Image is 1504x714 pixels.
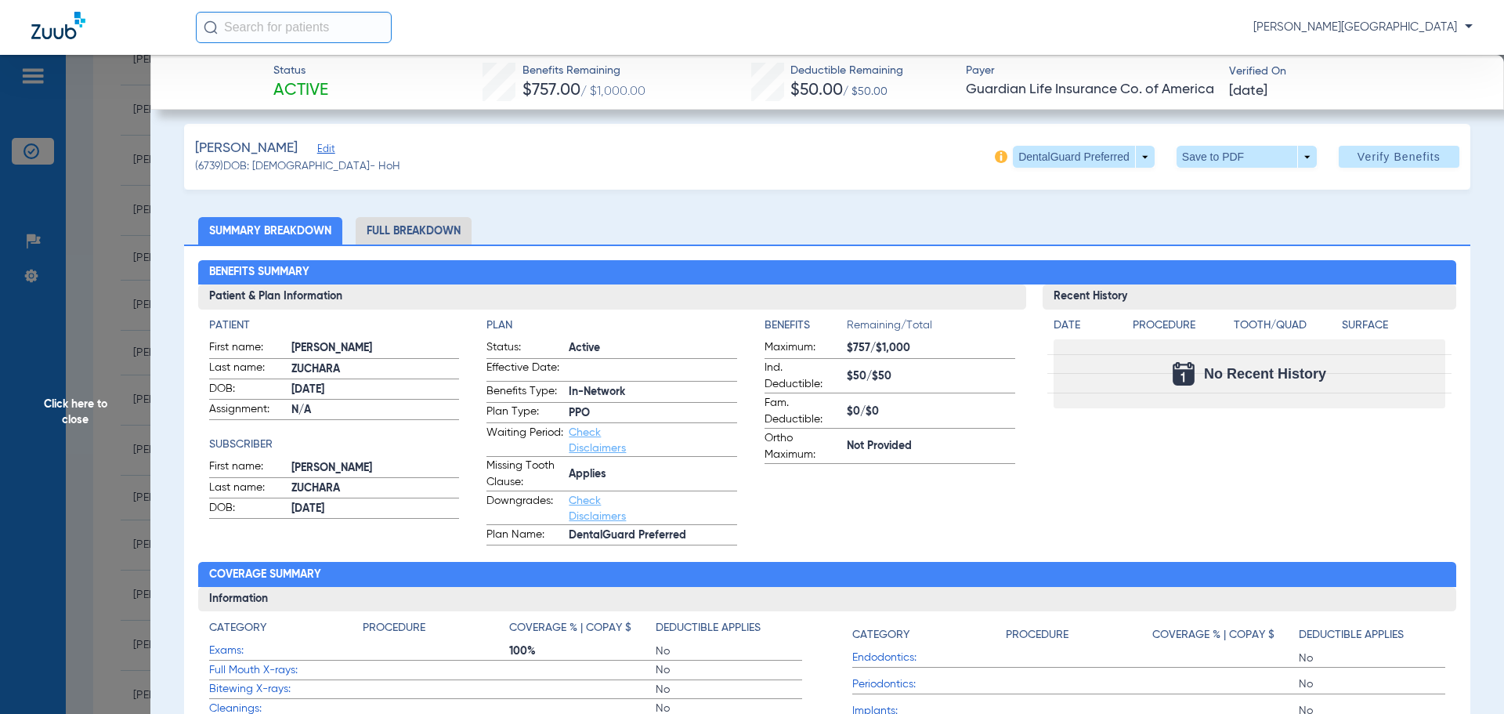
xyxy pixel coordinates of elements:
input: Search for patients [196,12,392,43]
h2: Benefits Summary [198,260,1457,285]
li: Full Breakdown [356,217,472,245]
h4: Plan [486,317,737,334]
span: $50/$50 [847,368,1015,385]
app-breakdown-title: Surface [1342,317,1445,339]
h3: Recent History [1043,285,1457,310]
span: [PERSON_NAME] [291,340,460,357]
span: Bitewing X-rays: [209,681,363,698]
span: Verified On [1229,63,1479,80]
a: Check Disclaimers [569,495,626,522]
span: Remaining/Total [847,317,1015,339]
span: Downgrades: [486,493,563,524]
span: [DATE] [1229,82,1267,101]
h2: Coverage Summary [198,562,1457,587]
span: Not Provided [847,438,1015,455]
span: Applies [569,466,737,483]
h4: Coverage % | Copay $ [509,620,631,636]
h4: Date [1054,317,1119,334]
span: Ortho Maximum: [765,430,841,463]
h4: Coverage % | Copay $ [1152,627,1274,643]
h4: Deductible Applies [1299,627,1404,643]
app-breakdown-title: Benefits [765,317,847,339]
img: Calendar [1173,362,1195,386]
span: No [1299,676,1445,692]
span: Endodontics: [852,650,1006,666]
span: [PERSON_NAME][GEOGRAPHIC_DATA] [1253,20,1473,35]
span: $757.00 [522,82,580,99]
span: (6739) DOB: [DEMOGRAPHIC_DATA] - HoH [195,158,400,175]
span: DOB: [209,500,286,519]
app-breakdown-title: Coverage % | Copay $ [1152,620,1299,649]
span: Guardian Life Insurance Co. of America [966,80,1216,100]
span: / $50.00 [843,86,888,97]
span: ZUCHARA [291,480,460,497]
li: Summary Breakdown [198,217,342,245]
span: [PERSON_NAME] [291,460,460,477]
h4: Tooth/Quad [1234,317,1337,334]
span: No [1299,651,1445,666]
span: In-Network [569,384,737,400]
span: Benefits Remaining [522,63,645,79]
h4: Subscriber [209,437,460,453]
span: Edit [317,143,331,158]
h4: Procedure [363,620,425,636]
span: Last name: [209,480,286,498]
button: Save to PDF [1177,146,1317,168]
span: Active [273,80,328,102]
app-breakdown-title: Tooth/Quad [1234,317,1337,339]
span: Periodontics: [852,676,1006,693]
button: DentalGuard Preferred [1013,146,1155,168]
span: $0/$0 [847,404,1015,420]
a: Check Disclaimers [569,427,626,454]
span: Fam. Deductible: [765,395,841,428]
span: Exams: [209,643,363,659]
span: [DATE] [291,382,460,398]
span: Deductible Remaining [790,63,903,79]
img: Zuub Logo [31,12,85,39]
span: Plan Type: [486,404,563,422]
app-breakdown-title: Coverage % | Copay $ [509,620,656,642]
h4: Category [852,627,909,643]
app-breakdown-title: Procedure [1006,620,1152,649]
span: $757/$1,000 [847,340,1015,357]
img: info-icon [995,150,1007,163]
span: Full Mouth X-rays: [209,662,363,679]
span: Plan Name: [486,527,563,545]
span: ZUCHARA [291,361,460,378]
span: No [656,643,802,659]
span: PPO [569,405,737,422]
app-breakdown-title: Procedure [1133,317,1228,339]
span: [DATE] [291,501,460,517]
span: Assignment: [209,401,286,420]
h4: Patient [209,317,460,334]
span: Benefits Type: [486,383,563,402]
h3: Information [198,587,1457,612]
span: Missing Tooth Clause: [486,458,563,491]
span: 100% [509,643,656,659]
span: No [656,662,802,678]
h4: Deductible Applies [656,620,761,636]
span: $50.00 [790,82,843,99]
h3: Patient & Plan Information [198,285,1026,310]
app-breakdown-title: Deductible Applies [1299,620,1445,649]
span: Payer [966,63,1216,79]
app-breakdown-title: Deductible Applies [656,620,802,642]
span: N/A [291,402,460,419]
span: Status [273,63,328,79]
span: First name: [209,458,286,477]
span: Active [569,340,737,357]
span: No [656,682,802,698]
h4: Surface [1342,317,1445,334]
span: Effective Date: [486,360,563,381]
span: [PERSON_NAME] [195,139,298,158]
h4: Procedure [1133,317,1228,334]
img: Search Icon [204,20,218,34]
app-breakdown-title: Category [852,620,1006,649]
h4: Category [209,620,266,636]
span: No Recent History [1204,366,1326,382]
button: Verify Benefits [1339,146,1459,168]
app-breakdown-title: Procedure [363,620,509,642]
